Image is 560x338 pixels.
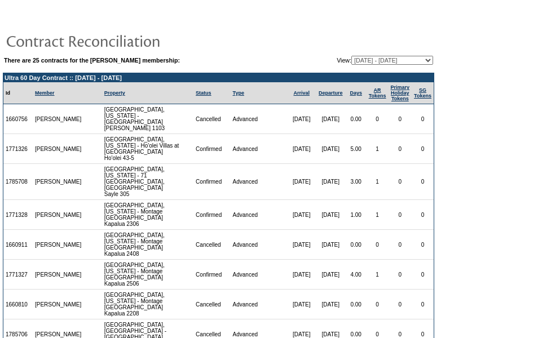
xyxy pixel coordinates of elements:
td: Advanced [231,164,288,200]
td: 0 [412,260,434,290]
td: 0 [389,230,412,260]
a: Primary HolidayTokens [391,84,410,101]
td: [GEOGRAPHIC_DATA], [US_STATE] - 71 [GEOGRAPHIC_DATA], [GEOGRAPHIC_DATA] Sayle 305 [102,164,193,200]
td: View: [281,56,433,65]
a: Property [104,90,125,96]
td: 0 [389,134,412,164]
td: 0 [367,104,389,134]
td: Confirmed [193,200,230,230]
td: 1 [367,260,389,290]
td: 1660810 [3,290,33,319]
td: 1.00 [346,200,367,230]
td: [DATE] [288,200,316,230]
a: Arrival [293,90,310,96]
td: Id [3,82,33,104]
td: 0.00 [346,290,367,319]
td: [DATE] [288,260,316,290]
td: 0 [412,164,434,200]
td: [DATE] [316,164,346,200]
td: [DATE] [288,230,316,260]
td: [DATE] [316,260,346,290]
td: 4.00 [346,260,367,290]
td: [GEOGRAPHIC_DATA], [US_STATE] - Montage [GEOGRAPHIC_DATA] Kapalua 2306 [102,200,193,230]
td: [GEOGRAPHIC_DATA], [US_STATE] - Montage [GEOGRAPHIC_DATA] Kapalua 2208 [102,290,193,319]
td: 0 [389,260,412,290]
td: Cancelled [193,230,230,260]
td: [DATE] [288,164,316,200]
td: 0.00 [346,230,367,260]
td: 0.00 [346,104,367,134]
td: Advanced [231,230,288,260]
td: [PERSON_NAME] [33,164,84,200]
td: Ultra 60 Day Contract :: [DATE] - [DATE] [3,73,434,82]
a: SGTokens [414,87,431,99]
td: 0 [367,230,389,260]
a: Type [233,90,244,96]
a: Member [35,90,55,96]
td: 0 [412,290,434,319]
td: 0 [367,290,389,319]
td: 1 [367,164,389,200]
td: [PERSON_NAME] [33,260,84,290]
td: [DATE] [288,104,316,134]
td: 0 [412,134,434,164]
td: 1771326 [3,134,33,164]
td: Confirmed [193,164,230,200]
td: [PERSON_NAME] [33,230,84,260]
td: [DATE] [316,230,346,260]
td: 5.00 [346,134,367,164]
td: [PERSON_NAME] [33,200,84,230]
td: 3.00 [346,164,367,200]
td: [DATE] [316,290,346,319]
b: There are 25 contracts for the [PERSON_NAME] membership: [4,57,180,64]
td: 1660911 [3,230,33,260]
td: Cancelled [193,290,230,319]
td: Confirmed [193,134,230,164]
td: Advanced [231,104,288,134]
td: [DATE] [288,290,316,319]
td: Advanced [231,134,288,164]
td: 0 [412,200,434,230]
td: 1 [367,200,389,230]
img: pgTtlContractReconciliation.gif [6,29,231,52]
td: 0 [389,200,412,230]
td: Advanced [231,290,288,319]
a: Departure [319,90,343,96]
td: [GEOGRAPHIC_DATA], [US_STATE] - Montage [GEOGRAPHIC_DATA] Kapalua 2506 [102,260,193,290]
td: 0 [412,104,434,134]
td: 1771328 [3,200,33,230]
td: [PERSON_NAME] [33,134,84,164]
td: 0 [389,164,412,200]
td: 1 [367,134,389,164]
td: Advanced [231,200,288,230]
a: Days [350,90,362,96]
td: [GEOGRAPHIC_DATA], [US_STATE] - [GEOGRAPHIC_DATA] [PERSON_NAME] 1103 [102,104,193,134]
td: [GEOGRAPHIC_DATA], [US_STATE] - Montage [GEOGRAPHIC_DATA] Kapalua 2408 [102,230,193,260]
td: 0 [412,230,434,260]
td: [GEOGRAPHIC_DATA], [US_STATE] - Ho'olei Villas at [GEOGRAPHIC_DATA] Ho'olei 43-5 [102,134,193,164]
td: Advanced [231,260,288,290]
td: 0 [389,290,412,319]
td: Cancelled [193,104,230,134]
td: 1785708 [3,164,33,200]
a: Status [196,90,211,96]
td: 0 [389,104,412,134]
td: 1771327 [3,260,33,290]
td: [DATE] [316,200,346,230]
td: [DATE] [316,104,346,134]
td: [PERSON_NAME] [33,290,84,319]
td: Confirmed [193,260,230,290]
a: ARTokens [369,87,386,99]
td: [PERSON_NAME] [33,104,84,134]
td: [DATE] [316,134,346,164]
td: [DATE] [288,134,316,164]
td: 1660756 [3,104,33,134]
